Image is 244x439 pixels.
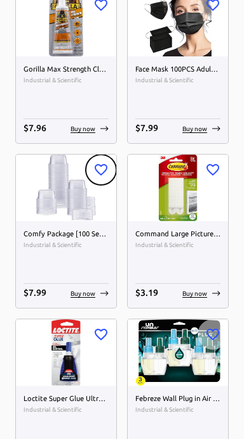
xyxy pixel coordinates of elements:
[135,405,220,415] span: Industrial & Scientific
[16,319,116,386] img: Loctite Super Glue Ultra Gel Control, Clear Superglue for Plastic, Wood, Metal, Crafts, &amp; Rep...
[182,289,207,298] p: Buy now
[24,64,109,75] h6: Gorilla Max Strength Clear Construction Adhesive, 2.5 Ounce Squeeze Tube, Clear, (Pack of 1)
[71,289,95,298] p: Buy now
[24,123,46,133] span: $ 7.96
[16,155,116,221] img: Comfy Package [100 Sets - 2 oz.] Plastic Portion Cups With Lids, Souffle Cups, Jello Shot Cups image
[128,155,228,221] img: Command Large Picture Hanging Adhesive Tapes, Damage Free Hanging Picture Adhesive Tapes, No Tool...
[24,229,109,240] h6: Comfy Package [100 Sets - 2 oz.] Plastic Portion Cups With Lids, Souffle Cups, Jello Shot Cups
[71,124,95,134] p: Buy now
[135,123,158,133] span: $ 7.99
[24,288,46,298] span: $ 7.99
[128,319,228,386] img: Febreze Wall Plug in Air Fresheners, Unstopables Fresh, Odor Fighter for Strong Odors, Scented Oi...
[182,124,207,134] p: Buy now
[135,240,220,250] span: Industrial & Scientific
[24,405,109,415] span: Industrial & Scientific
[135,64,220,75] h6: Face Mask 100PCS Adult Black Disposable Masks 3-Layer Filter Protection Breathable Dust Masks wit...
[135,75,220,86] span: Industrial & Scientific
[24,240,109,250] span: Industrial & Scientific
[135,393,220,405] h6: Febreze Wall Plug in Air Fresheners, Unstopables Fresh, Odor Fighter for Strong Odors, Scented Oi...
[135,288,158,298] span: $ 3.19
[24,393,109,405] h6: Loctite Super Glue Ultra Gel Control, Clear Superglue for Plastic, Wood, Metal, Crafts, &amp; Rep...
[24,75,109,86] span: Industrial & Scientific
[135,229,220,240] h6: Command Large Picture Hanging Adhesive Tapes, Damage Free Hanging Picture Adhesive Tapes, No Tool...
